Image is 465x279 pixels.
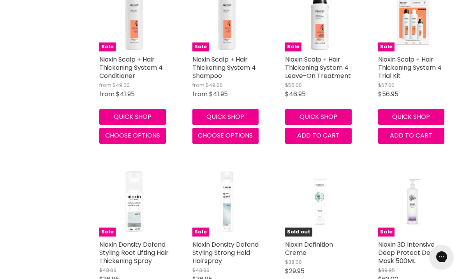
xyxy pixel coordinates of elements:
a: Nioxin Scalp + Hair Thickening System 4 Conditioner [99,55,163,80]
a: Nioxin Density Defend Styling Root Lifting Hair Thickening Spray [99,240,169,265]
button: Quick shop [285,109,352,125]
span: $38.00 [285,258,302,266]
a: Nioxin 3D Intensive Deep Protect Density Mask 500ML [378,240,445,265]
span: $56.95 [378,90,398,99]
button: Choose options [192,128,259,143]
img: Nioxin Definition Creme [297,167,343,237]
iframe: Gorgias live chat messenger [426,242,457,271]
a: Nioxin 3D Intensive Deep Protect Density Mask 500MLSale [378,167,448,237]
span: $43.00 [192,267,210,274]
span: Choose options [105,131,160,140]
span: $43.00 [99,267,116,274]
span: $49.00 [113,81,130,89]
a: Nioxin Density Defend Styling Strong Hold Hairspray [192,240,259,265]
button: Add to cart [285,128,352,143]
a: Nioxin Density Defend Styling Strong Hold HairspraySale [192,167,262,237]
span: Sale [192,42,209,51]
span: Choose options [198,131,253,140]
a: Nioxin Density Defend Styling Root Lifting Hair Thickening SpraySale [99,167,169,237]
span: from [192,90,208,99]
span: from [99,81,111,89]
a: Nioxin Scalp + Hair Thickening System 4 Shampoo [192,55,256,80]
span: Add to cart [390,131,432,140]
span: $49.00 [206,81,223,89]
button: Choose options [99,128,166,143]
span: Sale [285,42,301,51]
img: Nioxin 3D Intensive Deep Protect Density Mask 500ML [389,167,436,237]
span: $46.95 [285,90,306,99]
span: $29.95 [285,267,305,275]
a: Nioxin Definition CremeSold out [285,167,355,237]
span: Sale [99,228,116,237]
span: Sale [378,228,395,237]
span: Sale [99,42,116,51]
button: Quick shop [378,109,445,125]
button: Quick shop [99,109,166,125]
img: Nioxin Density Defend Styling Strong Hold Hairspray [192,167,262,237]
button: Quick shop [192,109,259,125]
span: Sold out [285,228,312,237]
span: Sale [378,42,395,51]
span: $67.00 [378,81,395,89]
span: Sale [192,228,209,237]
span: $41.95 [209,90,228,99]
span: from [192,81,204,89]
button: Add to cart [378,128,445,143]
a: Nioxin Scalp + Hair Thickening System 4 Leave-On Treatment [285,55,351,80]
img: Nioxin Density Defend Styling Root Lifting Hair Thickening Spray [99,167,169,237]
span: Add to cart [297,131,340,140]
span: $41.95 [116,90,135,99]
a: Nioxin Scalp + Hair Thickening System 4 Trial Kit [378,55,442,80]
span: from [99,90,114,99]
span: $55.00 [285,81,302,89]
a: Nioxin Definition Creme [285,240,333,257]
span: $89.95 [378,267,395,274]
